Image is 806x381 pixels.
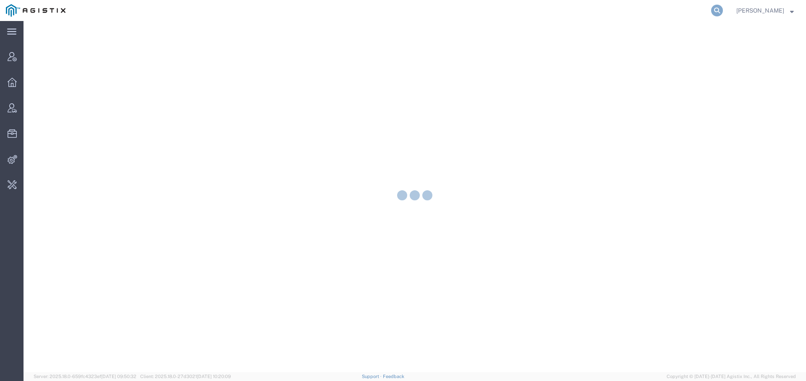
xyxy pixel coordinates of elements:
[383,374,404,379] a: Feedback
[6,4,65,17] img: logo
[101,374,136,379] span: [DATE] 09:50:32
[140,374,231,379] span: Client: 2025.18.0-27d3021
[736,5,794,16] button: [PERSON_NAME]
[362,374,383,379] a: Support
[736,6,784,15] span: Abbie Wilkiemeyer
[197,374,231,379] span: [DATE] 10:20:09
[667,373,796,380] span: Copyright © [DATE]-[DATE] Agistix Inc., All Rights Reserved
[34,374,136,379] span: Server: 2025.18.0-659fc4323ef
